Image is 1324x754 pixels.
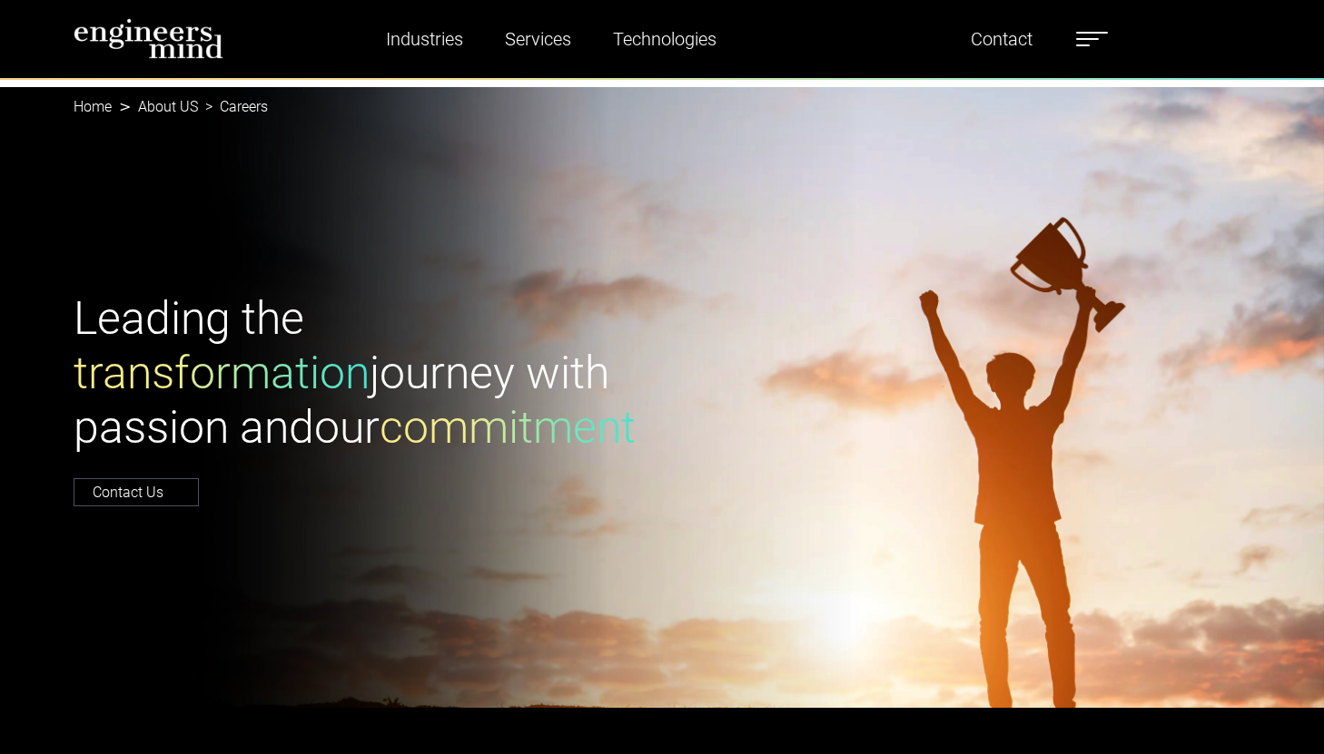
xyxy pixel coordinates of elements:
h1: Leading the journey with passion and our [74,291,651,455]
a: Home [74,98,112,115]
a: Industries [379,18,470,60]
a: About US [138,98,198,115]
span: commitment [380,401,636,454]
a: Contact Us [74,478,199,506]
nav: breadcrumb [74,87,1250,127]
img: logo [74,18,223,59]
a: Technologies [606,18,724,60]
a: Services [498,18,578,60]
a: Contact [963,18,1040,60]
span: transformation [74,347,370,399]
li: Careers [198,96,268,118]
